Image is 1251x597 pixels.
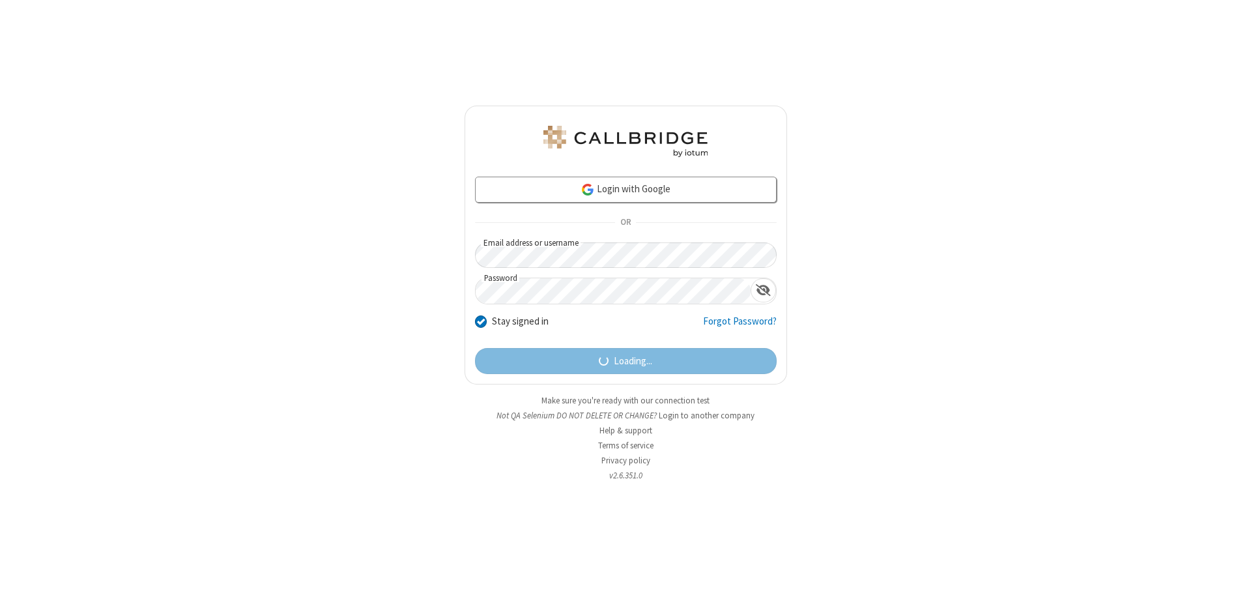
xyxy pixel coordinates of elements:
a: Terms of service [598,440,654,451]
button: Login to another company [659,409,755,422]
a: Make sure you're ready with our connection test [541,395,710,406]
img: google-icon.png [581,182,595,197]
button: Loading... [475,348,777,374]
a: Forgot Password? [703,314,777,339]
label: Stay signed in [492,314,549,329]
a: Privacy policy [601,455,650,466]
a: Help & support [599,425,652,436]
span: Loading... [614,354,652,369]
input: Email address or username [475,242,777,268]
li: v2.6.351.0 [465,469,787,482]
span: OR [615,214,636,232]
img: QA Selenium DO NOT DELETE OR CHANGE [541,126,710,157]
input: Password [476,278,751,304]
a: Login with Google [475,177,777,203]
li: Not QA Selenium DO NOT DELETE OR CHANGE? [465,409,787,422]
div: Show password [751,278,776,302]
